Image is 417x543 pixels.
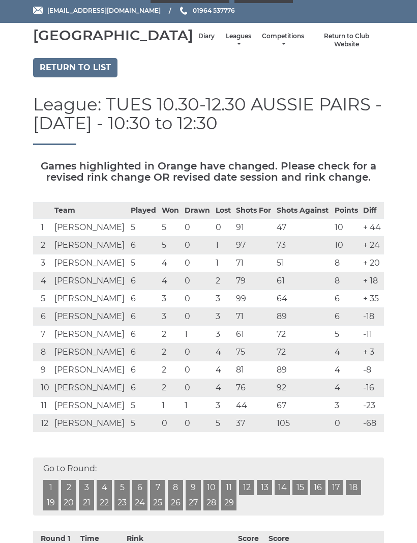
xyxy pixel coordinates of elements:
[233,343,274,361] td: 75
[221,495,236,510] a: 29
[43,480,58,495] a: 1
[213,414,234,432] td: 5
[128,272,159,290] td: 6
[182,343,213,361] td: 0
[213,236,234,254] td: 1
[52,218,128,236] td: [PERSON_NAME]
[182,272,213,290] td: 0
[332,272,361,290] td: 8
[332,396,361,414] td: 3
[332,218,361,236] td: 10
[274,343,332,361] td: 72
[33,325,52,343] td: 7
[128,343,159,361] td: 6
[361,218,384,236] td: + 44
[52,325,128,343] td: [PERSON_NAME]
[182,396,213,414] td: 1
[274,325,332,343] td: 72
[274,290,332,307] td: 64
[213,343,234,361] td: 4
[114,480,130,495] a: 5
[128,325,159,343] td: 6
[332,379,361,396] td: 4
[52,254,128,272] td: [PERSON_NAME]
[150,495,165,510] a: 25
[159,361,182,379] td: 2
[275,480,290,495] a: 14
[33,254,52,272] td: 3
[213,361,234,379] td: 4
[159,218,182,236] td: 5
[332,361,361,379] td: 4
[159,307,182,325] td: 3
[33,160,384,183] h5: Games highlighted in Orange have changed. Please check for a revised rink change OR revised date ...
[128,307,159,325] td: 6
[198,32,215,41] a: Diary
[52,307,128,325] td: [PERSON_NAME]
[33,290,52,307] td: 5
[182,361,213,379] td: 0
[132,480,147,495] a: 6
[274,361,332,379] td: 89
[361,202,384,218] th: Diff
[47,7,161,14] span: [EMAIL_ADDRESS][DOMAIN_NAME]
[52,379,128,396] td: [PERSON_NAME]
[33,27,193,43] div: [GEOGRAPHIC_DATA]
[33,361,52,379] td: 9
[182,325,213,343] td: 1
[233,254,274,272] td: 71
[150,480,165,495] a: 7
[159,254,182,272] td: 4
[332,307,361,325] td: 6
[159,396,182,414] td: 1
[128,379,159,396] td: 6
[213,379,234,396] td: 4
[114,495,130,510] a: 23
[182,202,213,218] th: Drawn
[233,396,274,414] td: 44
[182,236,213,254] td: 0
[332,343,361,361] td: 4
[213,272,234,290] td: 2
[182,307,213,325] td: 0
[361,272,384,290] td: + 18
[159,414,182,432] td: 0
[52,272,128,290] td: [PERSON_NAME]
[361,254,384,272] td: + 20
[159,343,182,361] td: 2
[128,236,159,254] td: 6
[128,414,159,432] td: 5
[52,361,128,379] td: [PERSON_NAME]
[233,325,274,343] td: 61
[168,495,183,510] a: 26
[274,202,332,218] th: Shots Against
[213,396,234,414] td: 3
[274,414,332,432] td: 105
[33,236,52,254] td: 2
[33,396,52,414] td: 11
[97,495,112,510] a: 22
[361,307,384,325] td: -18
[97,480,112,495] a: 4
[182,414,213,432] td: 0
[128,202,159,218] th: Played
[33,379,52,396] td: 10
[314,32,379,49] a: Return to Club Website
[182,218,213,236] td: 0
[262,32,304,49] a: Competitions
[233,236,274,254] td: 97
[361,236,384,254] td: + 24
[361,361,384,379] td: -8
[33,218,52,236] td: 1
[233,361,274,379] td: 81
[52,396,128,414] td: [PERSON_NAME]
[128,218,159,236] td: 5
[61,480,76,495] a: 2
[233,272,274,290] td: 79
[159,272,182,290] td: 4
[213,218,234,236] td: 0
[128,290,159,307] td: 6
[233,414,274,432] td: 37
[52,290,128,307] td: [PERSON_NAME]
[159,379,182,396] td: 2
